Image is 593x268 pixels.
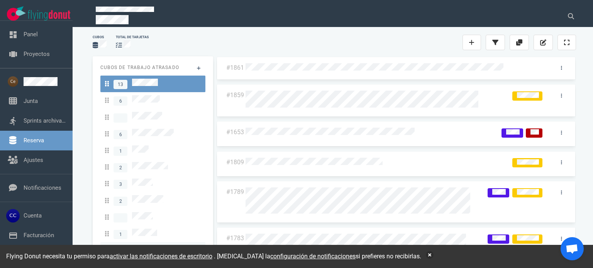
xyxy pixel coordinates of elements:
[100,175,205,192] a: 3
[119,132,122,137] font: 6
[100,126,205,142] a: 6
[100,242,205,259] a: 1
[561,237,584,260] a: Chat abierto
[119,182,122,187] font: 3
[24,157,43,163] a: Ajustes
[119,148,122,154] font: 1
[24,137,44,144] a: Reserva
[100,142,205,159] a: 1
[119,232,122,237] font: 1
[214,253,270,260] font: . [MEDICAL_DATA] la
[24,31,38,38] a: Panel
[226,91,244,99] a: #1859
[24,51,50,57] a: Proyectos
[118,82,123,87] font: 13
[100,92,205,109] a: 6
[100,192,205,209] a: 2
[116,35,149,39] font: total de tarjetas
[100,226,205,242] a: 1
[28,10,70,20] img: Logotipo de texto de Flying Donut
[110,253,212,260] font: activar las notificaciones de escritorio
[119,199,122,204] font: 2
[93,35,104,39] font: Cubos
[24,232,54,239] a: Facturación
[100,65,179,70] font: Cubos de trabajo atrasado
[226,64,244,71] a: #1861
[270,253,356,260] a: configuración de notificaciones
[226,234,244,242] a: #1783
[24,98,38,105] a: Junta
[24,117,71,124] a: Sprints archivados
[119,165,122,170] font: 2
[356,253,421,260] font: si prefieres no recibirlas.
[226,188,244,196] a: #1789
[119,98,122,104] font: 6
[6,253,110,260] font: Flying Donut necesita tu permiso para
[226,158,244,166] a: #1809
[100,76,205,92] a: 13
[226,128,244,136] a: #1653
[100,159,205,175] a: 2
